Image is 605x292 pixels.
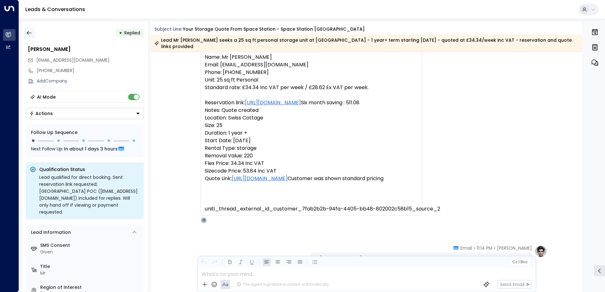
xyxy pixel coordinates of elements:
button: Cc|Bcc [509,259,530,265]
a: [URL][DOMAIN_NAME] [232,175,288,182]
div: • [119,27,122,39]
span: [PERSON_NAME] [497,245,532,251]
div: Lead Mr [PERSON_NAME] seeks a 25 sq ft personal storage unit at [GEOGRAPHIC_DATA] - 1 year+ term ... [154,37,579,50]
div: Next Follow Up: [31,145,139,152]
span: Cc Bcc [512,260,527,264]
div: Button group with a nested menu [26,108,144,119]
a: [URL][DOMAIN_NAME] [245,99,301,106]
div: [PERSON_NAME] [28,46,144,53]
span: | [518,260,520,264]
button: Redo [211,258,219,266]
div: The agent signature is added automatically [237,282,329,287]
pre: Name: Mr [PERSON_NAME] Email: [EMAIL_ADDRESS][DOMAIN_NAME] Phone: [PHONE_NUMBER] Unit: 25 sq ft P... [205,53,418,213]
button: Undo [200,258,208,266]
span: Replied [124,30,140,36]
p: Qualification Status [39,166,140,173]
div: Mr [40,270,141,277]
span: Subject Line: [154,26,182,32]
div: [PHONE_NUMBER] [37,67,144,74]
div: Lead Information [29,229,71,236]
div: Actions [29,111,53,116]
img: profile-logo.png [534,245,547,258]
div: AI Mode [37,94,56,100]
span: 11:14 PM [477,245,492,251]
span: • [474,245,475,251]
label: Title [40,263,141,270]
div: Given [40,249,141,255]
div: O [201,217,207,223]
div: Your storage quote from Space Station - Space Station [GEOGRAPHIC_DATA] [183,26,365,33]
label: SMS Consent [40,242,141,249]
div: Lead qualified for direct booking. Sent reservation link requested; [GEOGRAPHIC_DATA] POC ([EMAIL... [39,174,140,216]
span: In about 1 days 3 hours [64,145,118,152]
span: [EMAIL_ADDRESS][DOMAIN_NAME] [36,57,109,63]
div: AddCompany [37,78,144,84]
span: • [494,245,496,251]
span: Email [460,245,472,251]
span: abishegsuresh@gmail.com [36,57,109,64]
button: Actions [26,108,144,119]
label: Region of Interest [40,284,141,291]
div: Follow Up Sequence [31,129,139,136]
a: Leads & Conversations [25,6,85,13]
